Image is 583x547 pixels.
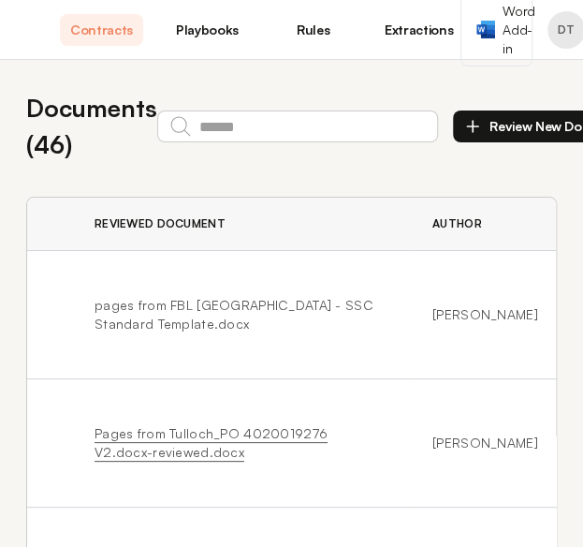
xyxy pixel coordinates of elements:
h2: Documents ( 46 ) [26,90,157,163]
a: Rules [271,14,355,46]
th: Author [410,198,561,251]
a: Extractions [377,14,460,46]
a: Pages from Tulloch_PO 4020019276 V2.docx-reviewed.docx [95,425,328,460]
td: [PERSON_NAME] [410,251,561,379]
td: [PERSON_NAME] [410,379,561,508]
span: pages from FBL [GEOGRAPHIC_DATA] - SSC Standard Template.docx [95,297,373,332]
th: Reviewed Document [72,198,410,251]
img: word [476,21,495,38]
a: Contracts [60,14,143,46]
a: Playbooks [166,14,249,46]
span: Word Add-in [503,2,535,58]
